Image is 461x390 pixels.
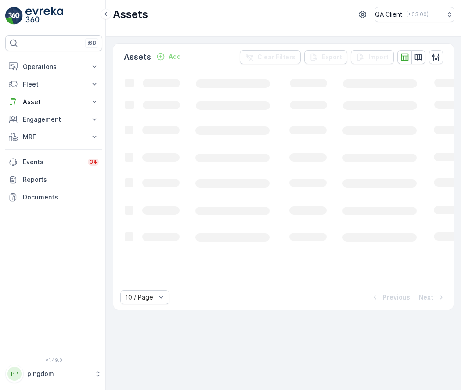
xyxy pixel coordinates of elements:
[240,50,301,64] button: Clear Filters
[383,293,410,302] p: Previous
[375,10,403,19] p: QA Client
[23,115,85,124] p: Engagement
[7,367,22,381] div: PP
[5,365,102,383] button: PPpingdom
[124,51,151,63] p: Assets
[304,50,347,64] button: Export
[23,80,85,89] p: Fleet
[90,159,97,166] p: 34
[419,293,433,302] p: Next
[5,188,102,206] a: Documents
[5,93,102,111] button: Asset
[351,50,394,64] button: Import
[406,11,429,18] p: ( +03:00 )
[23,158,83,166] p: Events
[370,292,411,303] button: Previous
[5,171,102,188] a: Reports
[169,52,181,61] p: Add
[322,53,342,61] p: Export
[375,7,454,22] button: QA Client(+03:00)
[23,133,85,141] p: MRF
[113,7,148,22] p: Assets
[23,62,85,71] p: Operations
[23,97,85,106] p: Asset
[87,40,96,47] p: ⌘B
[153,51,184,62] button: Add
[5,7,23,25] img: logo
[5,153,102,171] a: Events34
[5,357,102,363] span: v 1.49.0
[257,53,295,61] p: Clear Filters
[23,175,99,184] p: Reports
[5,111,102,128] button: Engagement
[25,7,63,25] img: logo_light-DOdMpM7g.png
[418,292,447,303] button: Next
[368,53,389,61] p: Import
[5,128,102,146] button: MRF
[5,58,102,76] button: Operations
[5,76,102,93] button: Fleet
[27,369,90,378] p: pingdom
[23,193,99,202] p: Documents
